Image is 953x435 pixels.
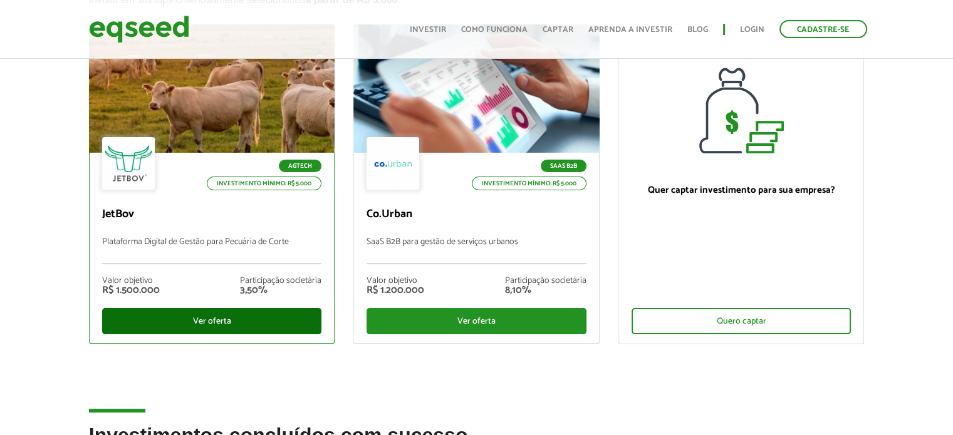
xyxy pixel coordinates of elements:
[102,277,160,285] div: Valor objetivo
[618,24,865,344] a: Quer captar investimento para sua empresa? Quero captar
[740,26,764,34] a: Login
[367,285,424,295] div: R$ 1.200.000
[779,20,867,38] a: Cadastre-se
[240,277,321,285] div: Participação societária
[89,13,189,46] img: EqSeed
[102,285,160,295] div: R$ 1.500.000
[102,208,322,222] p: JetBov
[472,177,586,190] p: Investimento mínimo: R$ 5.000
[102,308,322,334] div: Ver oferta
[207,177,321,190] p: Investimento mínimo: R$ 5.000
[505,277,586,285] div: Participação societária
[367,308,586,334] div: Ver oferta
[410,26,446,34] a: Investir
[588,26,672,34] a: Aprenda a investir
[461,26,528,34] a: Como funciona
[240,285,321,295] div: 3,50%
[543,26,573,34] a: Captar
[632,308,851,334] div: Quero captar
[367,208,586,222] p: Co.Urban
[505,285,586,295] div: 8,10%
[353,24,600,344] a: SaaS B2B Investimento mínimo: R$ 5.000 Co.Urban SaaS B2B para gestão de serviços urbanos Valor ob...
[367,277,424,285] div: Valor objetivo
[89,24,335,344] a: Agtech Investimento mínimo: R$ 5.000 JetBov Plataforma Digital de Gestão para Pecuária de Corte V...
[541,160,586,172] p: SaaS B2B
[102,237,322,264] p: Plataforma Digital de Gestão para Pecuária de Corte
[687,26,708,34] a: Blog
[367,237,586,264] p: SaaS B2B para gestão de serviços urbanos
[279,160,321,172] p: Agtech
[632,185,851,196] p: Quer captar investimento para sua empresa?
